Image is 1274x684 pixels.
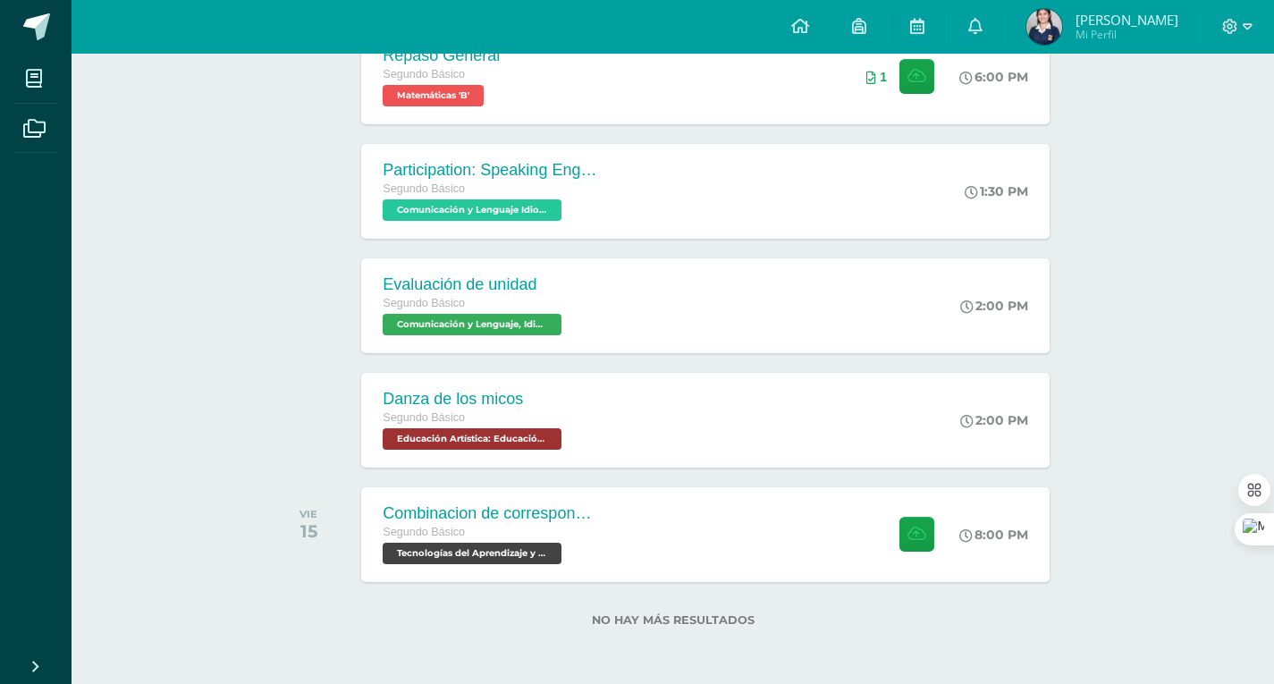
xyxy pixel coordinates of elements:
[383,526,465,538] span: Segundo Básico
[300,508,317,520] div: VIE
[383,85,484,106] span: Matemáticas 'B'
[965,183,1028,199] div: 1:30 PM
[383,543,561,564] span: Tecnologías del Aprendizaje y la Comunicación 'B'
[960,298,1028,314] div: 2:00 PM
[383,314,561,335] span: Comunicación y Lenguaje, Idioma Español 'B'
[300,520,317,542] div: 15
[383,297,465,309] span: Segundo Básico
[383,428,561,450] span: Educación Artística: Educación Musical 'B'
[1076,27,1178,42] span: Mi Perfil
[383,199,561,221] span: Comunicación y Lenguaje Idioma Extranjero Inglés 'B'
[383,390,566,409] div: Danza de los micos
[959,527,1028,543] div: 8:00 PM
[383,161,597,180] div: Participation: Speaking English
[880,70,887,84] span: 1
[383,46,500,65] div: Repaso General
[268,613,1077,627] label: No hay más resultados
[1076,11,1178,29] span: [PERSON_NAME]
[383,182,465,195] span: Segundo Básico
[866,70,887,84] div: Archivos entregados
[1026,9,1062,45] img: 84a82ff9e32286eee157f599e5e99c65.png
[383,275,566,294] div: Evaluación de unidad
[383,68,465,80] span: Segundo Básico
[959,69,1028,85] div: 6:00 PM
[960,412,1028,428] div: 2:00 PM
[383,504,597,523] div: Combinacion de correspondencia
[383,411,465,424] span: Segundo Básico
